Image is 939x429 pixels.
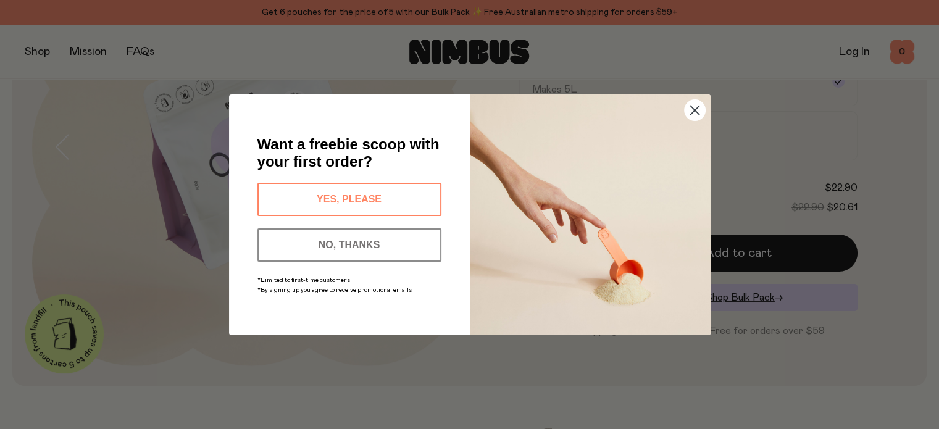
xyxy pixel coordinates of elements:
[257,277,350,283] span: *Limited to first-time customers
[257,136,440,170] span: Want a freebie scoop with your first order?
[257,287,412,293] span: *By signing up you agree to receive promotional emails
[257,183,441,216] button: YES, PLEASE
[470,94,711,335] img: c0d45117-8e62-4a02-9742-374a5db49d45.jpeg
[684,99,706,121] button: Close dialog
[257,228,441,262] button: NO, THANKS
